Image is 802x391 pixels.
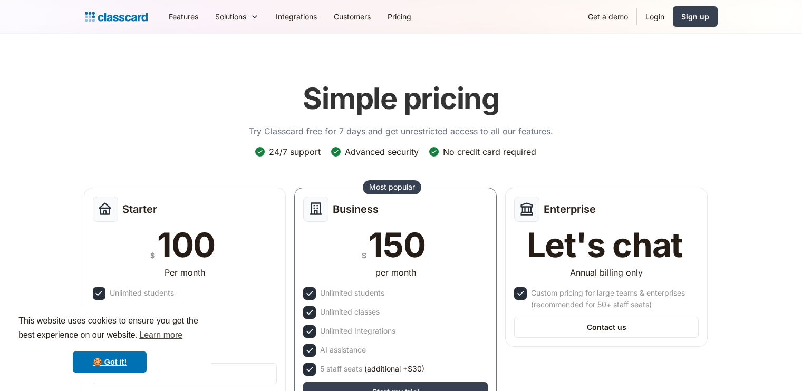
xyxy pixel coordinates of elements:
[269,146,321,158] div: 24/7 support
[364,363,424,375] span: (additional +$30)
[215,11,246,22] div: Solutions
[122,203,157,216] h2: Starter
[303,81,499,116] h1: Simple pricing
[165,266,205,279] div: Per month
[138,327,184,343] a: learn more about cookies
[85,9,148,24] a: home
[544,203,596,216] h2: Enterprise
[637,5,673,28] a: Login
[362,249,366,262] div: $
[320,344,366,356] div: AI assistance
[320,363,424,375] div: 5 staff seats
[369,228,425,262] div: 150
[207,5,267,28] div: Solutions
[514,317,699,338] a: Contact us
[18,315,201,343] span: This website uses cookies to ensure you get the best experience on our website.
[320,306,380,318] div: Unlimited classes
[531,287,697,310] div: Custom pricing for large teams & enterprises (recommended for 50+ staff seats)
[110,287,174,299] div: Unlimited students
[527,228,683,262] div: Let's chat
[681,11,709,22] div: Sign up
[160,5,207,28] a: Features
[443,146,536,158] div: No credit card required
[369,182,415,192] div: Most popular
[73,351,147,373] a: dismiss cookie message
[157,228,215,262] div: 100
[320,325,395,337] div: Unlimited Integrations
[579,5,636,28] a: Get a demo
[570,266,643,279] div: Annual billing only
[150,249,155,262] div: $
[320,287,384,299] div: Unlimited students
[375,266,416,279] div: per month
[333,203,379,216] h2: Business
[267,5,325,28] a: Integrations
[345,146,419,158] div: Advanced security
[325,5,379,28] a: Customers
[379,5,420,28] a: Pricing
[8,305,211,383] div: cookieconsent
[673,6,718,27] a: Sign up
[249,125,553,138] p: Try Classcard free for 7 days and get unrestricted access to all our features.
